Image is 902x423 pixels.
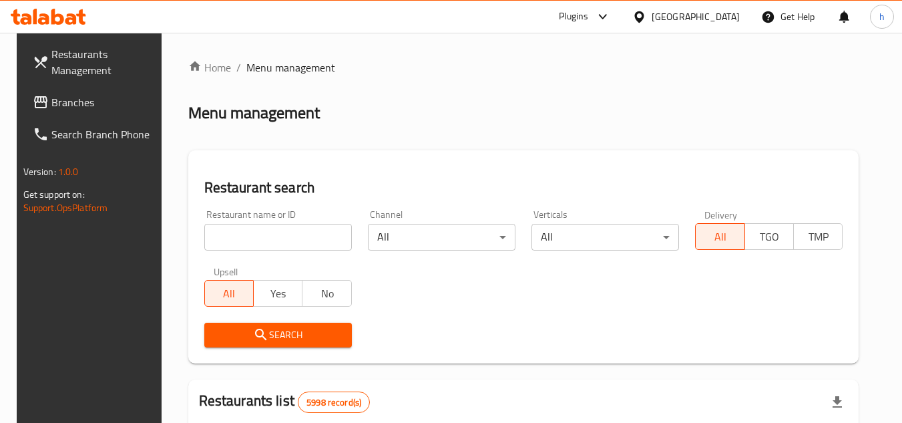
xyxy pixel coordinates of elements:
div: Export file [821,386,853,418]
span: h [879,9,885,24]
span: All [701,227,739,247]
span: Yes [259,284,297,303]
span: Menu management [246,59,335,76]
a: Search Branch Phone [22,118,168,150]
span: All [210,284,248,303]
div: All [531,224,679,251]
nav: breadcrumb [188,59,859,76]
input: Search for restaurant name or ID.. [204,224,352,251]
span: Restaurants Management [51,46,157,78]
span: TMP [799,227,837,247]
button: All [204,280,254,307]
div: Total records count [298,392,370,413]
span: Search [215,327,341,343]
span: 1.0.0 [58,163,79,180]
div: [GEOGRAPHIC_DATA] [652,9,740,24]
span: Get support on: [23,186,85,203]
a: Restaurants Management [22,38,168,86]
li: / [236,59,241,76]
a: Support.OpsPlatform [23,199,108,217]
span: Branches [51,94,157,110]
h2: Restaurant search [204,178,843,198]
span: Search Branch Phone [51,126,157,142]
a: Branches [22,86,168,118]
span: TGO [750,227,788,247]
div: Plugins [559,9,588,25]
div: All [368,224,515,251]
button: TGO [744,223,794,250]
button: Yes [253,280,302,307]
button: Search [204,323,352,347]
h2: Restaurants list [199,391,371,413]
a: Home [188,59,231,76]
button: TMP [793,223,843,250]
h2: Menu management [188,102,320,124]
label: Delivery [704,210,738,219]
button: No [302,280,351,307]
span: No [308,284,346,303]
span: Version: [23,163,56,180]
button: All [695,223,744,250]
span: 5998 record(s) [298,396,369,409]
label: Upsell [214,267,238,276]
